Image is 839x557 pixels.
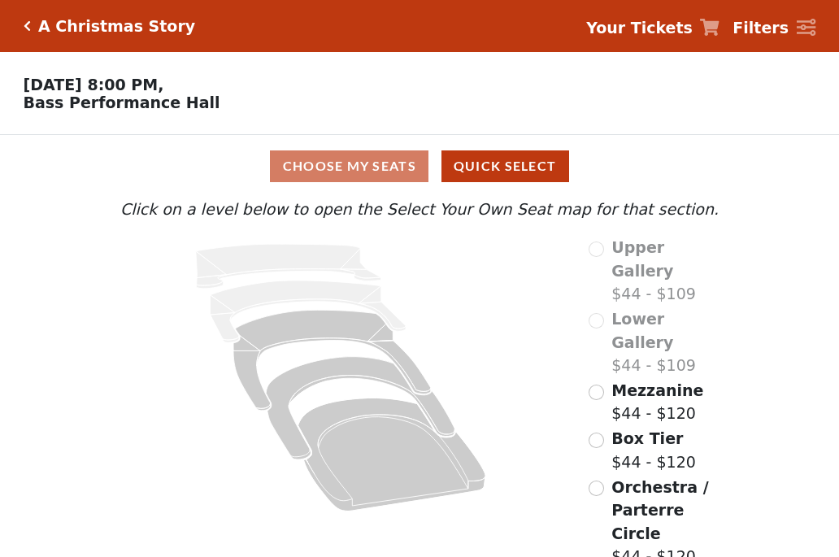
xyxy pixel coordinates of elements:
path: Orchestra / Parterre Circle - Seats Available: 189 [298,398,486,511]
label: $44 - $120 [611,427,696,473]
path: Upper Gallery - Seats Available: 0 [196,244,381,289]
label: $44 - $109 [611,236,723,306]
path: Lower Gallery - Seats Available: 0 [211,281,406,342]
span: Mezzanine [611,381,703,399]
span: Lower Gallery [611,310,673,351]
a: Filters [732,16,815,40]
a: Click here to go back to filters [24,20,31,32]
span: Box Tier [611,429,683,447]
label: $44 - $109 [611,307,723,377]
h5: A Christmas Story [38,17,195,36]
button: Quick Select [441,150,569,182]
strong: Your Tickets [586,19,693,37]
label: $44 - $120 [611,379,703,425]
p: Click on a level below to open the Select Your Own Seat map for that section. [116,198,723,221]
a: Your Tickets [586,16,719,40]
strong: Filters [732,19,789,37]
span: Orchestra / Parterre Circle [611,478,708,542]
span: Upper Gallery [611,238,673,280]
